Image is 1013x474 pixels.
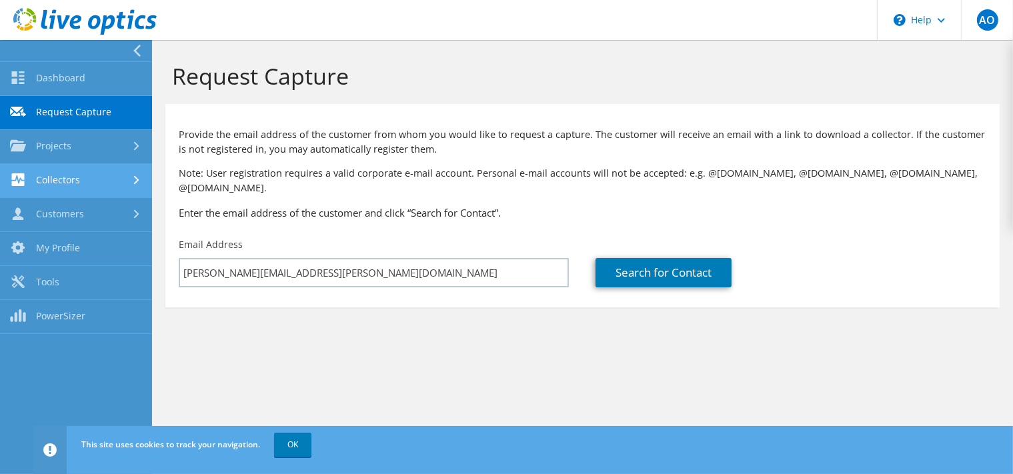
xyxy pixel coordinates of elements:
a: OK [274,433,311,457]
label: Email Address [179,238,243,251]
span: This site uses cookies to track your navigation. [81,439,260,450]
h3: Enter the email address of the customer and click “Search for Contact”. [179,205,986,220]
p: Note: User registration requires a valid corporate e-mail account. Personal e-mail accounts will ... [179,166,986,195]
span: AO [977,9,998,31]
p: Provide the email address of the customer from whom you would like to request a capture. The cust... [179,127,986,157]
a: Search for Contact [596,258,732,287]
h1: Request Capture [172,62,986,90]
svg: \n [894,14,906,26]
